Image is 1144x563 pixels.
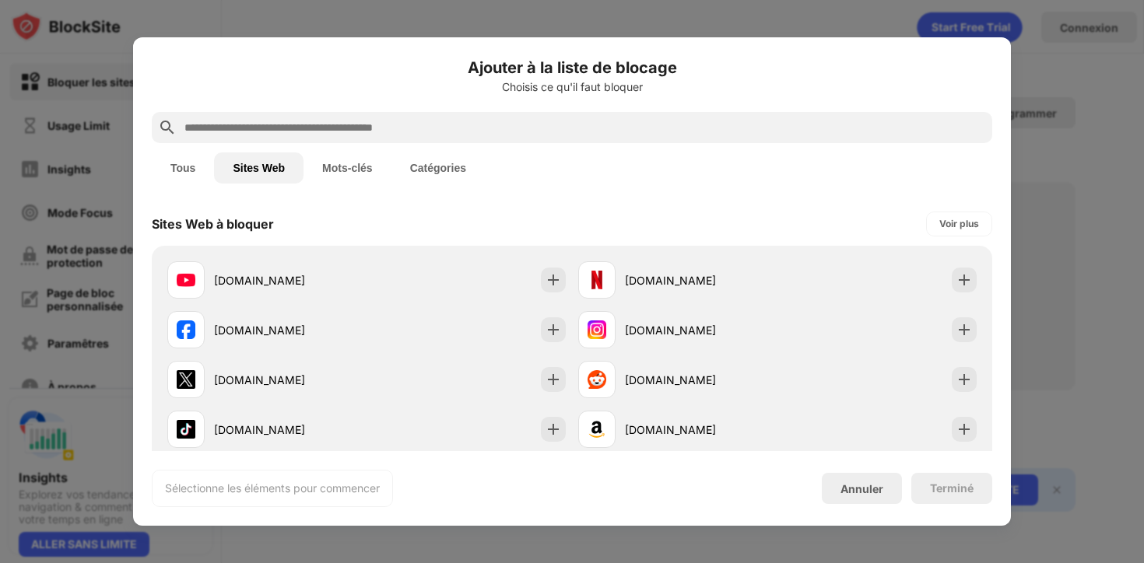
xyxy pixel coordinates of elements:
[625,272,777,288] div: [DOMAIN_NAME]
[165,481,380,496] div: Sélectionne les éléments pour commencer
[214,421,367,438] div: [DOMAIN_NAME]
[177,370,195,389] img: favicons
[152,56,992,79] h6: Ajouter à la liste de blocage
[391,152,485,184] button: Catégories
[177,320,195,339] img: favicons
[588,271,606,289] img: favicons
[588,370,606,389] img: favicons
[930,482,974,495] div: Terminé
[588,420,606,439] img: favicons
[214,152,304,184] button: Sites Web
[152,216,274,232] div: Sites Web à bloquer
[939,216,979,232] div: Voir plus
[214,322,367,338] div: [DOMAIN_NAME]
[158,118,177,137] img: search.svg
[625,322,777,338] div: [DOMAIN_NAME]
[177,271,195,289] img: favicons
[214,272,367,288] div: [DOMAIN_NAME]
[588,320,606,339] img: favicons
[152,81,992,93] div: Choisis ce qu'il faut bloquer
[214,372,367,388] div: [DOMAIN_NAME]
[625,372,777,388] div: [DOMAIN_NAME]
[840,482,883,495] div: Annuler
[152,152,214,184] button: Tous
[177,420,195,439] img: favicons
[625,421,777,438] div: [DOMAIN_NAME]
[304,152,391,184] button: Mots-clés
